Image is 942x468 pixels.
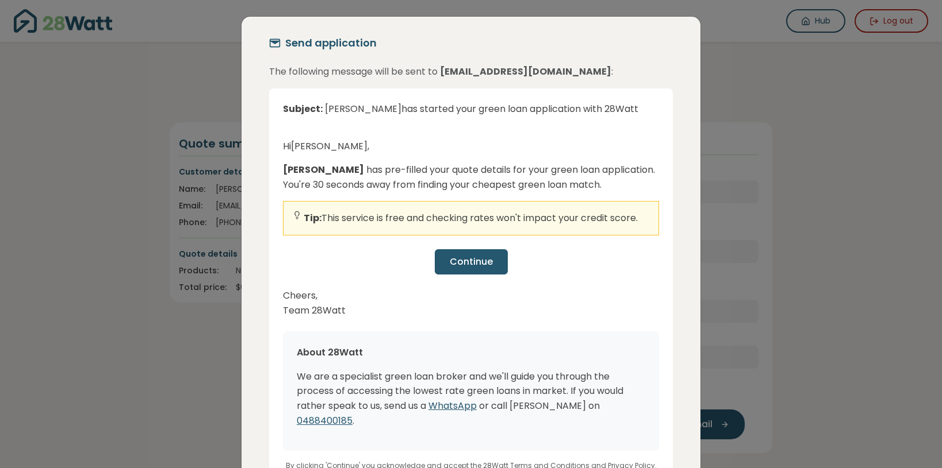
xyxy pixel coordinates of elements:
[304,211,321,225] strong: Tip:
[450,255,493,269] span: Continue
[435,249,508,274] button: Continue
[283,288,659,318] p: Cheers, Team 28Watt
[283,163,659,192] p: has pre-filled your quote details for your green loan application. You're 30 seconds away from fi...
[285,35,377,51] h5: Send application
[304,211,638,226] p: This service is free and checking rates won't impact your credit score.
[297,369,645,428] p: We are a specialist green loan broker and we'll guide you through the process of accessing the lo...
[283,139,659,154] p: Hi [PERSON_NAME] ,
[283,163,364,176] strong: [PERSON_NAME]
[440,65,611,78] strong: [EMAIL_ADDRESS][DOMAIN_NAME]
[428,399,477,412] a: WhatsApp
[297,414,353,427] a: 0488400185
[297,346,363,359] span: About 28Watt
[269,64,673,79] p: The following message will be sent to :
[283,102,659,130] div: [PERSON_NAME] has started your green loan application with 28Watt
[283,102,323,115] strong: Subject:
